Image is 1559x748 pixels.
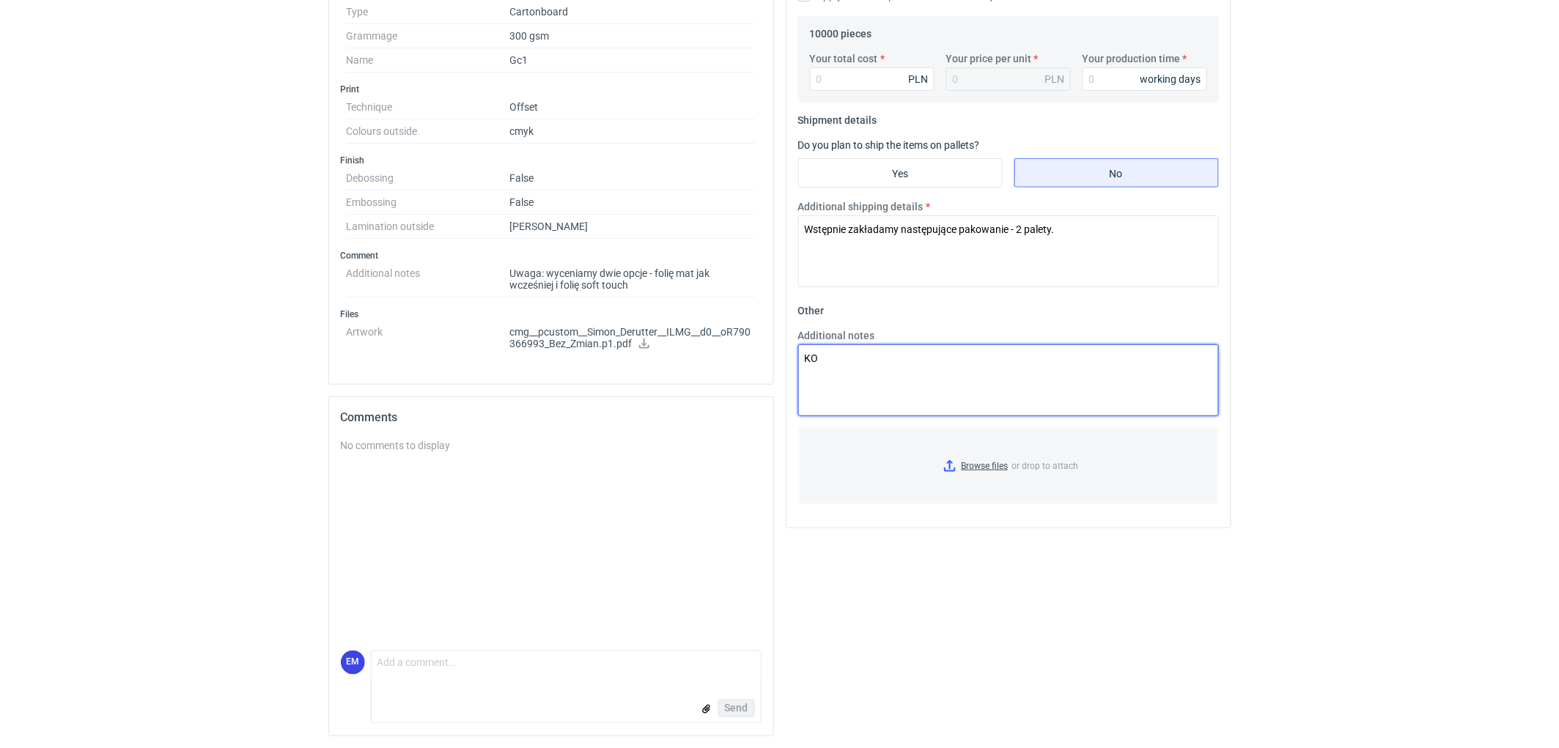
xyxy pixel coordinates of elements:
div: Ewelina Macek [341,651,365,675]
label: Additional notes [798,328,875,343]
input: 0 [1083,67,1207,91]
dt: Name [347,48,510,73]
dt: Embossing [347,190,510,215]
div: PLN [909,72,929,86]
h2: Comments [341,409,762,426]
label: or drop to attach [799,429,1218,503]
input: 0 [810,67,935,91]
h3: Print [341,84,762,95]
div: PLN [1045,72,1065,86]
label: Yes [798,158,1003,188]
figcaption: EM [341,651,365,675]
dt: Additional notes [347,262,510,297]
textarea: KO [798,344,1219,416]
label: Your price per unit [946,51,1032,66]
h3: Comment [341,250,762,262]
dd: 300 gsm [510,24,756,48]
dd: Offset [510,95,756,119]
legend: Other [798,299,825,316]
span: Send [725,703,748,714]
legend: 10000 pieces [810,22,872,40]
dt: Artwork [347,320,510,361]
div: No comments to display [341,438,762,453]
button: Send [718,700,755,717]
dd: cmyk [510,119,756,144]
h3: Files [341,308,762,320]
label: Your total cost [810,51,878,66]
h3: Finish [341,155,762,166]
label: Your production time [1083,51,1181,66]
dd: False [510,190,756,215]
p: cmg__pcustom__Simon_Derutter__ILMG__d0__oR790366993_Bez_Zmian.p1.pdf [510,326,756,351]
dt: Lamination outside [347,215,510,239]
dd: Uwaga: wyceniamy dwie opcje - folię mat jak wcześniej i folię soft touch [510,262,756,297]
dt: Debossing [347,166,510,190]
dt: Technique [347,95,510,119]
legend: Shipment details [798,108,877,126]
dd: Gc1 [510,48,756,73]
dt: Colours outside [347,119,510,144]
label: Additional shipping details [798,199,924,214]
label: Do you plan to ship the items on pallets? [798,139,980,151]
dd: False [510,166,756,190]
textarea: Wstępnie zakładamy następujące pakowanie - 2 palety. [798,215,1219,287]
dt: Grammage [347,24,510,48]
dd: [PERSON_NAME] [510,215,756,239]
div: working days [1140,72,1201,86]
label: No [1014,158,1219,188]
